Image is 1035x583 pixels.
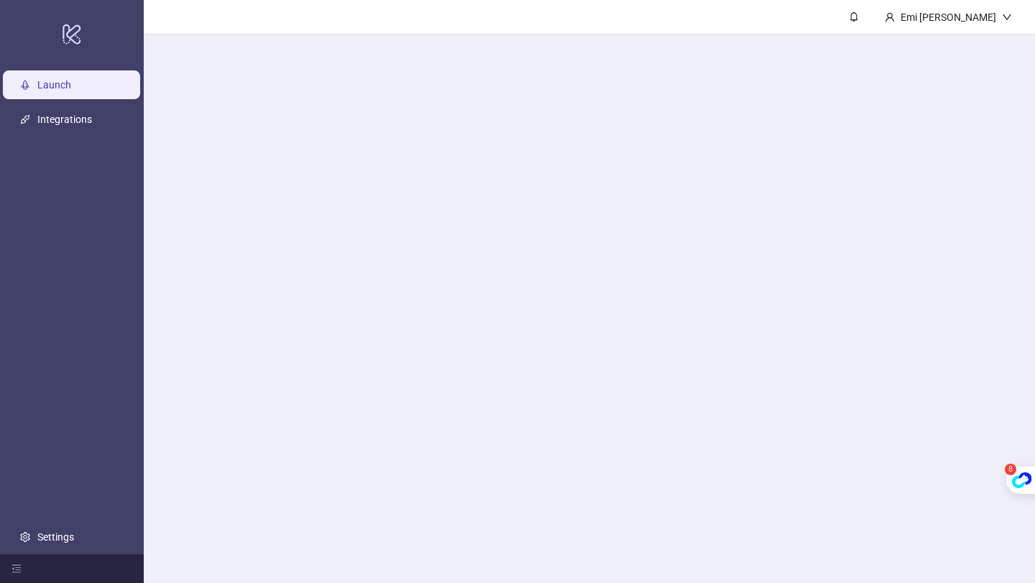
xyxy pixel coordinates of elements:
[895,9,1002,25] div: Emi [PERSON_NAME]
[885,12,895,22] span: user
[37,79,71,91] a: Launch
[37,531,74,543] a: Settings
[849,12,859,22] span: bell
[11,564,22,574] span: menu-fold
[37,114,92,125] a: Integrations
[1002,12,1012,22] span: down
